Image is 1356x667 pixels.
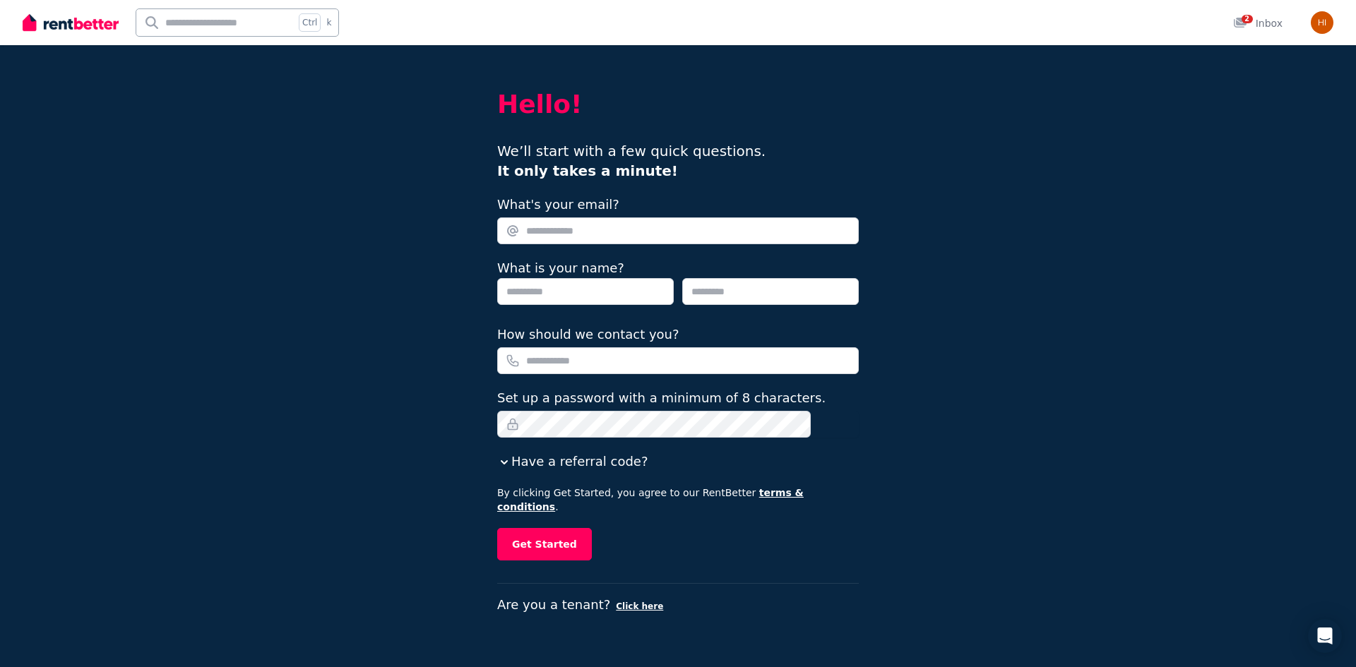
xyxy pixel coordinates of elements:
[497,162,678,179] b: It only takes a minute!
[1308,619,1342,653] div: Open Intercom Messenger
[23,12,119,33] img: RentBetter
[497,143,766,179] span: We’ll start with a few quick questions.
[299,13,321,32] span: Ctrl
[326,17,331,28] span: k
[1311,11,1333,34] img: Hasan Imtiaz Ahamed
[497,388,826,408] label: Set up a password with a minimum of 8 characters.
[497,260,624,275] label: What is your name?
[497,195,619,215] label: What's your email?
[497,452,648,471] button: Have a referral code?
[616,601,663,612] button: Click here
[497,528,592,560] button: Get Started
[497,486,859,514] p: By clicking Get Started, you agree to our RentBetter .
[497,90,859,119] h2: Hello!
[497,595,859,615] p: Are you a tenant?
[1242,15,1253,23] span: 2
[497,325,679,344] label: How should we contact you?
[1233,16,1283,30] div: Inbox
